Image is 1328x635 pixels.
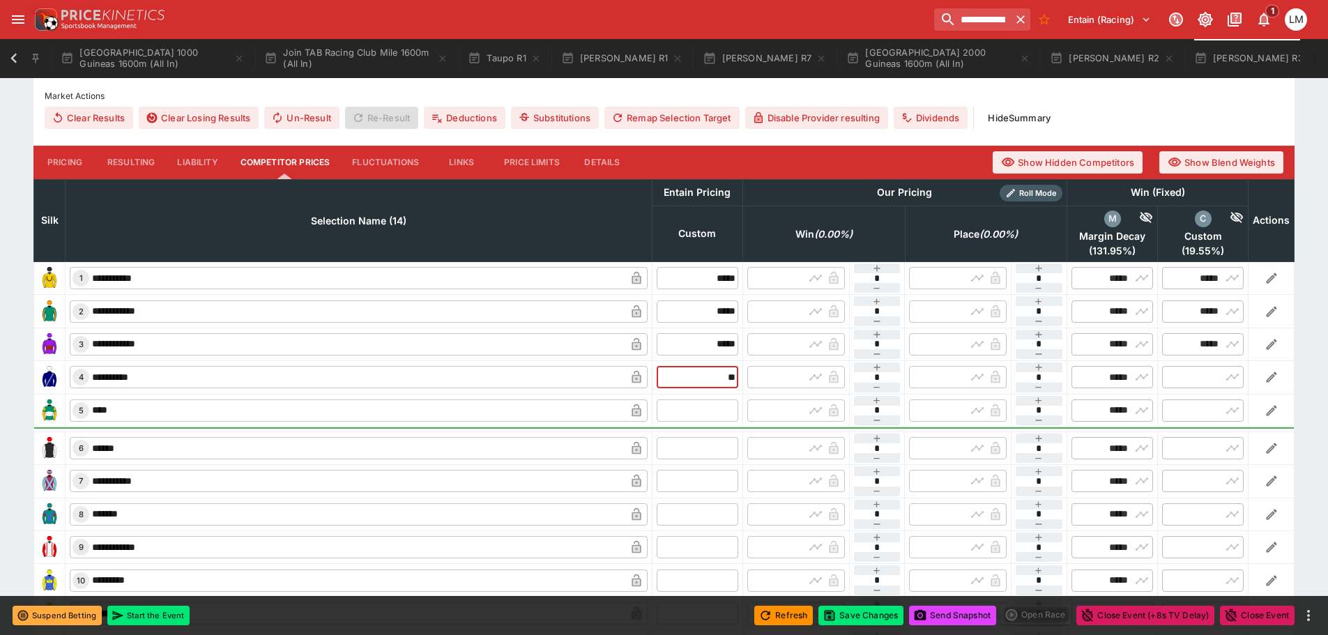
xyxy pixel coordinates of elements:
[894,107,968,129] button: Dividends
[1163,7,1189,32] button: Connected to PK
[1159,151,1283,174] button: Show Blend Weights
[604,107,740,129] button: Remap Selection Target
[1002,605,1071,625] div: split button
[1195,211,1212,227] div: custom
[34,179,66,261] th: Silk
[45,107,133,129] button: Clear Results
[1104,211,1121,227] div: margin_decay
[979,107,1059,129] button: HideSummary
[1220,606,1295,625] button: Close Event
[1121,211,1154,227] div: Hide Competitor
[76,510,86,519] span: 8
[1193,7,1218,32] button: Toggle light/dark mode
[166,146,229,179] button: Liability
[264,107,339,129] button: Un-Result
[6,7,31,32] button: open drawer
[38,503,61,526] img: runner 8
[345,107,418,129] span: Re-Result
[96,146,166,179] button: Resulting
[1300,607,1317,624] button: more
[979,226,1018,243] em: ( 0.00 %)
[38,569,61,592] img: runner 10
[139,107,259,129] button: Clear Losing Results
[341,146,430,179] button: Fluctuations
[38,399,61,422] img: runner 5
[38,536,61,558] img: runner 9
[76,307,86,316] span: 2
[38,366,61,388] img: runner 4
[1000,185,1062,201] div: Show/hide Price Roll mode configuration.
[1285,8,1307,31] div: Luigi Mollo
[76,406,86,415] span: 5
[76,443,86,453] span: 6
[38,333,61,355] img: runner 3
[818,606,903,625] button: Save Changes
[430,146,493,179] button: Links
[780,226,868,243] span: Win(0.00%)
[1186,39,1327,78] button: [PERSON_NAME] R3
[511,107,599,129] button: Substitutions
[1060,8,1159,31] button: Select Tenant
[61,23,137,29] img: Sportsbook Management
[1071,230,1153,243] span: Margin Decay
[1033,8,1055,31] button: No Bookmarks
[694,39,835,78] button: [PERSON_NAME] R7
[33,146,96,179] button: Pricing
[76,542,86,552] span: 9
[296,213,422,229] span: Selection Name (14)
[1281,4,1311,35] button: Luigi Mollo
[76,339,86,349] span: 3
[1162,245,1244,257] span: ( 19.55 %)
[61,10,165,20] img: PriceKinetics
[754,606,813,625] button: Refresh
[652,179,742,206] th: Entain Pricing
[38,437,61,459] img: runner 6
[1076,606,1214,625] button: Close Event (+8s TV Delay)
[77,273,86,283] span: 1
[1222,7,1247,32] button: Documentation
[38,470,61,492] img: runner 7
[993,151,1143,174] button: Show Hidden Competitors
[571,146,634,179] button: Details
[38,300,61,323] img: runner 2
[493,146,571,179] button: Price Limits
[1212,211,1244,227] div: Hide Competitor
[76,372,86,382] span: 4
[229,146,342,179] button: Competitor Prices
[52,39,253,78] button: [GEOGRAPHIC_DATA] 1000 Guineas 1600m (All In)
[838,39,1039,78] button: [GEOGRAPHIC_DATA] 2000 Guineas 1600m (All In)
[38,267,61,289] img: runner 1
[13,606,102,625] button: Suspend Betting
[934,8,1011,31] input: search
[1251,7,1276,32] button: Notifications
[1249,179,1295,261] th: Actions
[1014,188,1062,199] span: Roll Mode
[814,226,853,243] em: ( 0.00 %)
[256,39,457,78] button: Join TAB Racing Club Mile 1600m (All In)
[871,184,938,201] div: Our Pricing
[424,107,505,129] button: Deductions
[31,6,59,33] img: PriceKinetics Logo
[1041,39,1183,78] button: [PERSON_NAME] R2
[1067,179,1249,206] th: Win (Fixed)
[652,206,742,261] th: Custom
[745,107,888,129] button: Disable Provider resulting
[909,606,996,625] button: Send Snapshot
[45,86,1283,107] label: Market Actions
[553,39,692,78] button: [PERSON_NAME] R1
[938,226,1033,243] span: Place(0.00%)
[74,576,88,586] span: 10
[459,39,549,78] button: Taupo R1
[76,476,86,486] span: 7
[1265,4,1280,18] span: 1
[107,606,190,625] button: Start the Event
[1071,245,1153,257] span: ( 131.95 %)
[1162,230,1244,243] span: Custom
